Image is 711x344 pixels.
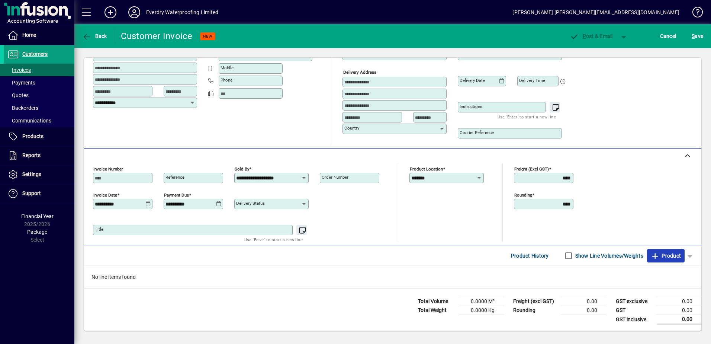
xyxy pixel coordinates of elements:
[7,80,35,86] span: Payments
[4,165,74,184] a: Settings
[4,89,74,102] a: Quotes
[22,190,41,196] span: Support
[410,166,443,172] mat-label: Product location
[22,51,48,57] span: Customers
[647,249,685,262] button: Product
[4,102,74,114] a: Backorders
[22,32,36,38] span: Home
[498,112,556,121] mat-hint: Use 'Enter' to start a new line
[459,297,504,306] td: 0.0000 M³
[122,6,146,19] button: Profile
[511,250,549,262] span: Product History
[657,315,701,324] td: 0.00
[657,297,701,306] td: 0.00
[203,34,212,39] span: NEW
[4,127,74,146] a: Products
[692,30,703,42] span: ave
[4,184,74,203] a: Support
[519,78,545,83] mat-label: Delivery time
[574,252,643,259] label: Show Line Volumes/Weights
[22,133,44,139] span: Products
[7,118,51,124] span: Communications
[687,1,702,26] a: Knowledge Base
[74,29,115,43] app-page-header-button: Back
[244,235,303,244] mat-hint: Use 'Enter' to start a new line
[657,306,701,315] td: 0.00
[165,175,184,180] mat-label: Reference
[562,306,606,315] td: 0.00
[93,166,123,172] mat-label: Invoice number
[459,306,504,315] td: 0.0000 Kg
[460,104,482,109] mat-label: Instructions
[93,192,117,198] mat-label: Invoice date
[221,77,232,83] mat-label: Phone
[27,229,47,235] span: Package
[95,227,103,232] mat-label: Title
[460,78,485,83] mat-label: Delivery date
[612,306,657,315] td: GST
[570,33,613,39] span: ost & Email
[512,6,679,18] div: [PERSON_NAME] [PERSON_NAME][EMAIL_ADDRESS][DOMAIN_NAME]
[514,166,549,172] mat-label: Freight (excl GST)
[4,114,74,127] a: Communications
[221,65,234,70] mat-label: Mobile
[146,6,218,18] div: Everdry Waterproofing Limited
[7,105,38,111] span: Backorders
[236,201,265,206] mat-label: Delivery status
[21,213,54,219] span: Financial Year
[566,29,617,43] button: Post & Email
[4,64,74,76] a: Invoices
[414,297,459,306] td: Total Volume
[612,315,657,324] td: GST inclusive
[4,76,74,89] a: Payments
[583,33,586,39] span: P
[164,192,189,198] mat-label: Payment due
[658,29,678,43] button: Cancel
[4,26,74,45] a: Home
[84,266,701,289] div: No line items found
[690,29,705,43] button: Save
[651,250,681,262] span: Product
[4,146,74,165] a: Reports
[460,130,494,135] mat-label: Courier Reference
[514,192,532,198] mat-label: Rounding
[82,33,107,39] span: Back
[509,297,562,306] td: Freight (excl GST)
[22,152,41,158] span: Reports
[509,306,562,315] td: Rounding
[7,67,31,73] span: Invoices
[80,29,109,43] button: Back
[612,297,657,306] td: GST exclusive
[99,6,122,19] button: Add
[22,171,41,177] span: Settings
[508,249,552,262] button: Product History
[414,306,459,315] td: Total Weight
[692,33,695,39] span: S
[322,175,348,180] mat-label: Order number
[235,166,249,172] mat-label: Sold by
[660,30,676,42] span: Cancel
[121,30,193,42] div: Customer Invoice
[7,92,29,98] span: Quotes
[562,297,606,306] td: 0.00
[344,125,359,131] mat-label: Country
